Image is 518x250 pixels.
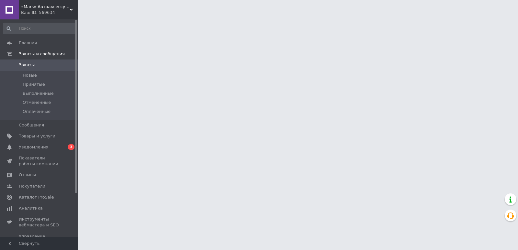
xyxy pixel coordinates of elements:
div: Ваш ID: 569634 [21,10,78,16]
span: 3 [68,144,74,150]
span: Отмененные [23,100,51,105]
span: Показатели работы компании [19,155,60,167]
span: Аналитика [19,205,43,211]
span: Управление сайтом [19,234,60,245]
span: Новые [23,72,37,78]
span: Выполненные [23,91,54,96]
span: Заказы и сообщения [19,51,65,57]
span: Сообщения [19,122,44,128]
input: Поиск [3,23,76,34]
span: Принятые [23,82,45,87]
span: Заказы [19,62,35,68]
span: Уведомления [19,144,48,150]
span: Каталог ProSale [19,194,54,200]
span: Отзывы [19,172,36,178]
span: Покупатели [19,183,45,189]
span: Оплаченные [23,109,51,114]
span: Инструменты вебмастера и SEO [19,216,60,228]
span: «Mars» Автоаксессуары и запчасти [21,4,70,10]
span: Товары и услуги [19,133,55,139]
span: Главная [19,40,37,46]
